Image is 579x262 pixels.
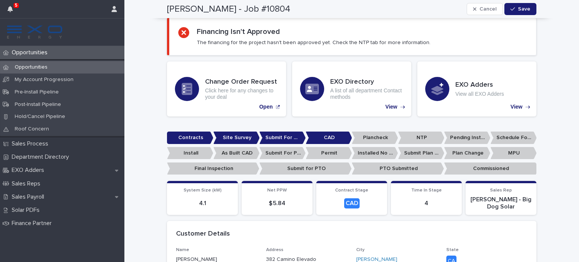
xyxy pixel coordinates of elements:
p: Solar PDFs [9,207,46,214]
h2: Customer Details [176,230,230,238]
p: NTP [398,132,444,144]
p: Roof Concern [9,126,55,132]
h3: EXO Directory [330,78,403,86]
span: Name [176,248,189,252]
h2: [PERSON_NAME] - Job #10804 [167,4,290,15]
p: Department Directory [9,153,75,161]
p: Opportunities [9,49,54,56]
p: Hold/Cancel Pipeline [9,113,71,120]
div: 5 [8,5,17,18]
a: Open [167,61,286,116]
p: Permit [306,147,352,159]
p: Pending Install Task [444,132,490,144]
span: Address [266,248,283,252]
p: View [385,104,397,110]
a: View [292,61,411,116]
p: Click here for any changes to your deal [205,87,278,100]
img: FKS5r6ZBThi8E5hshIGi [6,25,63,40]
p: Submit Plan Change [398,147,444,159]
p: 4.1 [172,200,233,207]
p: Contracts [167,132,213,144]
h3: EXO Adders [455,81,504,89]
div: CAD [344,198,360,208]
p: Pre-Install Pipeline [9,89,65,95]
p: The financing for the project hasn't been approved yet. Check the NTP tab for more information. [197,39,430,46]
span: State [446,248,459,252]
button: Save [504,3,536,15]
p: Submit for PTO [259,162,352,175]
p: MPU [490,147,537,159]
p: Sales Process [9,140,54,147]
p: 4 [395,200,457,207]
p: Installed No Permit [352,147,398,159]
p: Site Survey [213,132,260,144]
p: A list of all department Contact methods [330,87,403,100]
a: View [417,61,536,116]
p: Sales Payroll [9,193,50,201]
p: Commissioned [444,162,536,175]
p: Submit For CAD [259,132,306,144]
p: View [510,104,522,110]
p: Plan Change [444,147,490,159]
p: Final Inspection [167,162,259,175]
p: Opportunities [9,64,54,70]
span: Time In Stage [411,188,442,193]
p: Finance Partner [9,220,58,227]
h2: Financing Isn't Approved [197,27,280,36]
p: View all EXO Adders [455,91,504,97]
p: Schedule For Install [490,132,537,144]
p: PTO Submitted [352,162,444,175]
span: System Size (kW) [184,188,222,193]
span: Net PPW [267,188,287,193]
span: Sales Rep [490,188,512,193]
p: As Built CAD [213,147,260,159]
p: EXO Adders [9,167,50,174]
span: City [356,248,365,252]
p: Submit For Permit [259,147,306,159]
h3: Change Order Request [205,78,278,86]
span: Save [518,6,530,12]
p: Sales Reps [9,180,46,187]
p: Install [167,147,213,159]
p: Post-Install Pipeline [9,101,67,108]
p: Plancheck [352,132,398,144]
span: Contract Stage [335,188,368,193]
p: CAD [306,132,352,144]
p: $ 5.84 [246,200,308,207]
p: 5 [15,3,17,8]
button: Cancel [467,3,503,15]
span: Cancel [479,6,496,12]
p: My Account Progression [9,77,80,83]
p: [PERSON_NAME] - Big Dog Solar [470,196,532,210]
p: Open [259,104,273,110]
